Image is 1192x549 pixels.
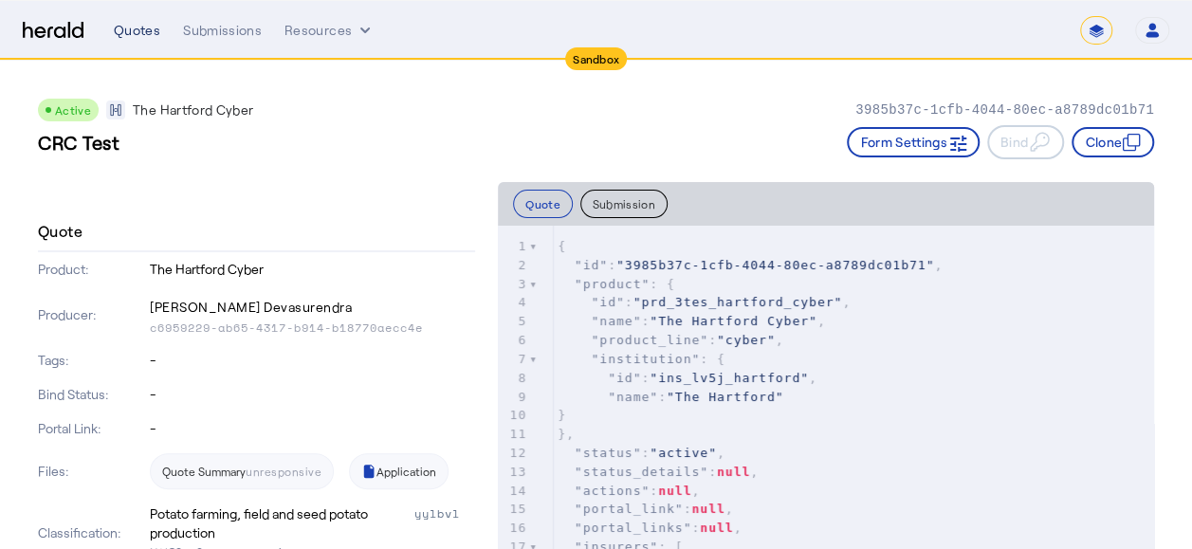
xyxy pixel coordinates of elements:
span: : , [558,258,943,272]
p: Product: [38,260,146,279]
p: c6959229-ab65-4317-b914-b18770aecc4e [150,320,475,336]
h3: CRC Test [38,129,119,156]
p: - [150,351,475,370]
span: "product_line" [592,333,709,347]
span: : , [558,521,742,535]
span: "status" [575,446,642,460]
button: Clone [1072,127,1154,157]
span: "portal_links" [575,521,692,535]
span: "cyber" [717,333,776,347]
span: }, [558,427,575,441]
span: "institution" [592,352,701,366]
span: "3985b37c-1cfb-4044-80ec-a8789dc01b71" [616,258,934,272]
span: null [691,502,724,516]
p: Producer: [38,305,146,324]
div: 11 [498,425,529,444]
span: : { [558,352,725,366]
div: 1 [498,237,529,256]
div: Quotes [114,21,160,40]
span: : [558,390,783,404]
span: "The Hartford Cyber" [650,314,817,328]
div: 9 [498,388,529,407]
div: 2 [498,256,529,275]
h4: Quote [38,220,83,243]
span: : , [558,502,733,516]
span: } [558,408,566,422]
span: : , [558,465,759,479]
span: "id" [575,258,608,272]
button: Bind [987,125,1064,159]
span: : , [558,333,783,347]
button: Quote [513,190,573,218]
span: "ins_lv5j_hartford" [650,371,809,385]
span: : , [558,314,826,328]
div: 12 [498,444,529,463]
p: Files: [38,462,146,481]
span: "product" [575,277,650,291]
p: The Hartford Cyber [133,101,253,119]
div: 5 [498,312,529,331]
p: - [150,419,475,438]
div: Potato farming, field and seed potato production [150,504,411,542]
span: null [700,521,733,535]
p: - [150,385,475,404]
div: 8 [498,369,529,388]
span: : , [558,371,817,385]
span: null [658,484,691,498]
span: Active [55,103,91,117]
p: Portal Link: [38,419,146,438]
span: "status_details" [575,465,708,479]
div: 15 [498,500,529,519]
div: 10 [498,406,529,425]
span: "active" [650,446,717,460]
div: 6 [498,331,529,350]
span: : , [558,295,851,309]
span: "name" [608,390,658,404]
div: 3 [498,275,529,294]
div: 13 [498,463,529,482]
span: : , [558,484,700,498]
p: Classification: [38,523,146,542]
span: : { [558,277,675,291]
button: Form Settings [847,127,980,157]
span: "The Hartford" [667,390,784,404]
p: Bind Status: [38,385,146,404]
span: : , [558,446,725,460]
p: The Hartford Cyber [150,260,475,279]
p: [PERSON_NAME] Devasurendra [150,294,475,320]
div: 4 [498,293,529,312]
div: yylbvl [414,504,475,542]
div: 16 [498,519,529,538]
span: "portal_link" [575,502,684,516]
a: Application [349,453,449,489]
img: Herald Logo [23,22,83,40]
button: Submission [580,190,668,218]
span: "name" [592,314,642,328]
span: "id" [608,371,641,385]
span: "actions" [575,484,650,498]
p: Tags: [38,351,146,370]
div: 14 [498,482,529,501]
div: Sandbox [565,47,627,70]
span: "prd_3tes_hartford_cyber" [633,295,843,309]
p: 3985b37c-1cfb-4044-80ec-a8789dc01b71 [855,101,1154,119]
div: Submissions [183,21,262,40]
div: 7 [498,350,529,369]
span: null [717,465,750,479]
span: "id" [592,295,625,309]
button: Resources dropdown menu [284,21,375,40]
span: { [558,239,566,253]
